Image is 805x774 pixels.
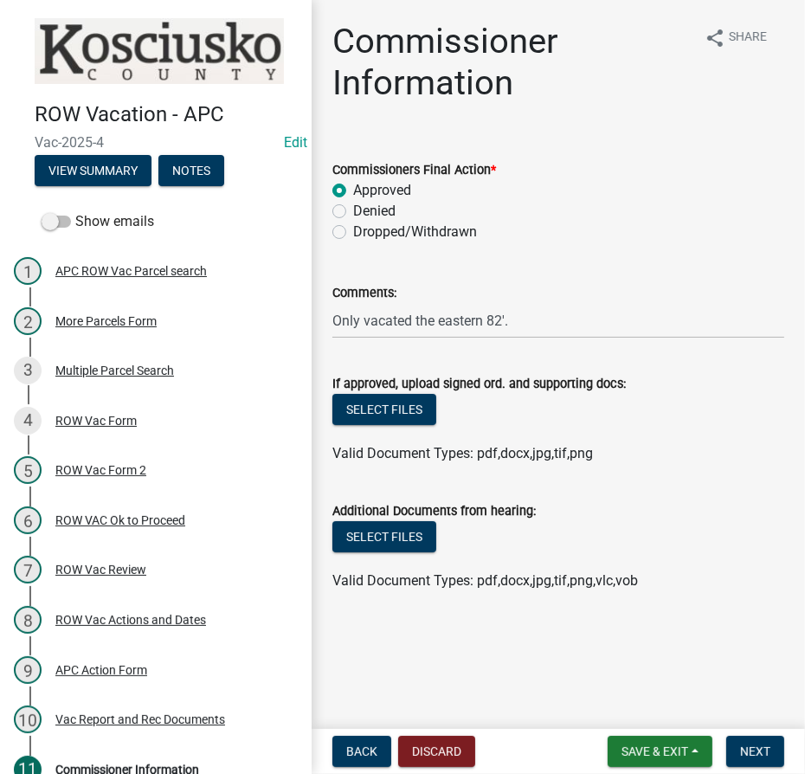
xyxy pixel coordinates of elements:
[14,456,42,484] div: 5
[621,745,688,758] span: Save & Exit
[42,211,154,232] label: Show emails
[332,521,436,552] button: Select files
[332,445,593,461] span: Valid Document Types: pdf,docx,jpg,tif,png
[55,564,146,576] div: ROW Vac Review
[332,736,391,767] button: Back
[55,265,207,277] div: APC ROW Vac Parcel search
[35,155,151,186] button: View Summary
[332,394,436,425] button: Select files
[691,21,781,55] button: shareShare
[284,134,307,151] wm-modal-confirm: Edit Application Number
[353,222,477,242] label: Dropped/Withdrawn
[729,28,767,48] span: Share
[14,307,42,335] div: 2
[35,18,284,84] img: Kosciusko County, Indiana
[55,664,147,676] div: APC Action Form
[398,736,475,767] button: Discard
[726,736,784,767] button: Next
[55,713,225,726] div: Vac Report and Rec Documents
[353,180,411,201] label: Approved
[55,364,174,377] div: Multiple Parcel Search
[35,164,151,178] wm-modal-confirm: Summary
[55,315,157,327] div: More Parcels Form
[55,415,137,427] div: ROW Vac Form
[332,287,396,300] label: Comments:
[14,606,42,634] div: 8
[332,506,536,518] label: Additional Documents from hearing:
[608,736,712,767] button: Save & Exit
[14,357,42,384] div: 3
[284,134,307,151] a: Edit
[332,164,496,177] label: Commissioners Final Action
[332,378,626,390] label: If approved, upload signed ord. and supporting docs:
[14,257,42,285] div: 1
[14,556,42,584] div: 7
[158,164,224,178] wm-modal-confirm: Notes
[14,656,42,684] div: 9
[332,21,691,104] h1: Commissioner Information
[158,155,224,186] button: Notes
[14,506,42,534] div: 6
[55,614,206,626] div: ROW Vac Actions and Dates
[353,201,396,222] label: Denied
[35,102,298,127] h4: ROW Vacation - APC
[14,706,42,733] div: 10
[332,572,638,589] span: Valid Document Types: pdf,docx,jpg,tif,png,vlc,vob
[55,464,146,476] div: ROW Vac Form 2
[705,28,725,48] i: share
[740,745,770,758] span: Next
[346,745,377,758] span: Back
[14,407,42,435] div: 4
[55,514,185,526] div: ROW VAC Ok to Proceed
[35,134,277,151] span: Vac-2025-4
